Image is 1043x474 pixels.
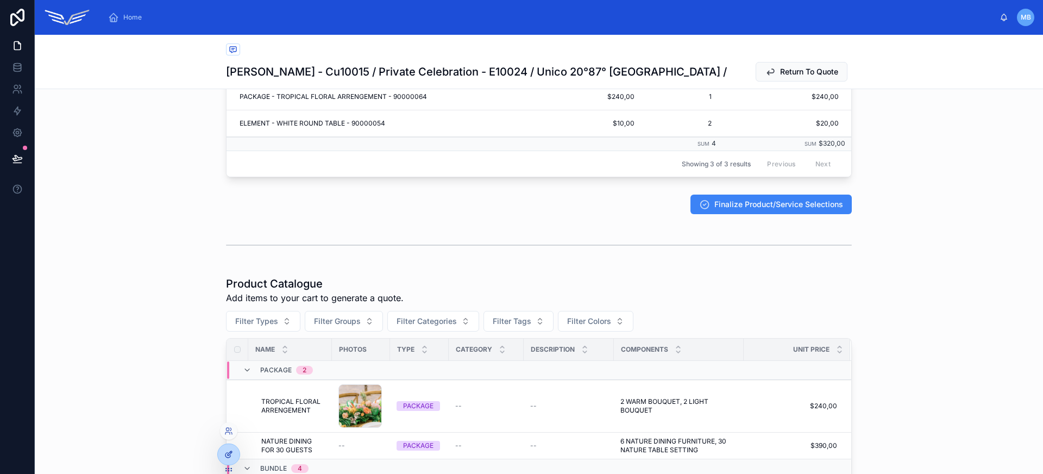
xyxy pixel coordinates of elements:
button: Select Button [305,311,383,332]
a: Home [105,8,149,27]
h1: [PERSON_NAME] - Cu10015 / Private Celebration - E10024 / Unico 20°87° [GEOGRAPHIC_DATA] / [226,64,727,79]
div: 4 [298,464,302,473]
span: Filter Colors [567,316,611,327]
span: TYPE [397,345,414,354]
span: $10,00 [546,119,634,128]
div: scrollable content [99,5,1000,29]
span: MB [1021,13,1031,22]
span: $320,00 [819,139,845,147]
span: -- [455,402,462,410]
span: Showing 3 of 3 results [682,160,751,169]
div: PACKAGE [403,441,433,451]
span: $240,00 [744,402,837,410]
button: Return To Quote [756,62,847,82]
span: 4 [712,139,716,147]
span: Filter Groups [314,316,361,327]
span: 1 [652,92,712,101]
span: -- [338,441,345,450]
div: 2 [303,366,306,375]
span: Components [621,345,668,354]
span: NAME [255,345,275,354]
button: Select Button [226,311,300,332]
span: BUNDLE [260,464,287,473]
span: Photos [339,345,367,354]
span: $20,00 [723,119,839,128]
span: ELEMENT - WHITE ROUND TABLE - 90000054 [240,119,385,128]
span: NATURE DINING FOR 30 GUESTS [261,437,325,454]
span: Finalize Product/Service Selections [714,199,843,210]
span: 2 [652,119,712,128]
span: Home [123,13,142,22]
small: Sum [698,141,709,147]
button: Select Button [558,311,633,332]
button: Finalize Product/Service Selections [690,195,852,214]
span: Return To Quote [780,66,838,77]
span: Unit Price [793,345,830,354]
h1: Product Catalogue [226,276,404,291]
small: Sum [805,141,816,147]
span: 2 WARM BOUQUET, 2 LIGHT BOUQUET [620,397,737,415]
span: 6 NATURE DINING FURNITURE, 30 NATURE TABLE SETTING [620,437,737,454]
button: Select Button [483,311,554,332]
span: -- [530,402,537,410]
span: $240,00 [546,92,634,101]
span: DESCRIPTION [531,345,575,354]
span: Filter Categories [397,316,457,327]
span: PACKAGE - TROPICAL FLORAL ARRENGEMENT - 90000064 [240,92,427,101]
span: $390,00 [744,441,837,450]
span: -- [530,441,537,450]
div: PACKAGE [403,401,433,411]
span: -- [455,441,462,450]
span: $240,00 [723,92,839,101]
span: Filter Types [235,316,278,327]
span: CATEGORY [456,345,492,354]
span: PACKAGE [260,366,292,375]
span: Add items to your cart to generate a quote. [226,291,404,304]
span: TROPICAL FLORAL ARRENGEMENT [261,397,325,415]
button: Select Button [387,311,479,332]
img: App logo [43,9,91,26]
span: Filter Tags [493,316,531,327]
